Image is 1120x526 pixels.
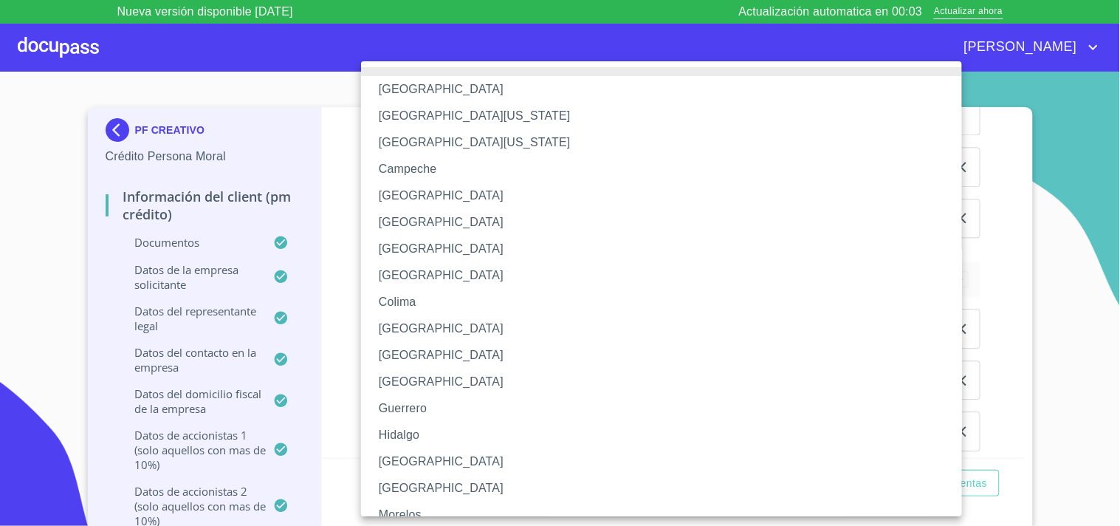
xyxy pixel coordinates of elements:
[361,315,975,342] li: [GEOGRAPHIC_DATA]
[361,76,975,103] li: [GEOGRAPHIC_DATA]
[361,129,975,156] li: [GEOGRAPHIC_DATA][US_STATE]
[361,342,975,369] li: [GEOGRAPHIC_DATA]
[361,156,975,182] li: Campeche
[361,103,975,129] li: [GEOGRAPHIC_DATA][US_STATE]
[361,395,975,422] li: Guerrero
[361,209,975,236] li: [GEOGRAPHIC_DATA]
[361,422,975,448] li: Hidalgo
[361,475,975,502] li: [GEOGRAPHIC_DATA]
[361,262,975,289] li: [GEOGRAPHIC_DATA]
[361,369,975,395] li: [GEOGRAPHIC_DATA]
[361,448,975,475] li: [GEOGRAPHIC_DATA]
[361,289,975,315] li: Colima
[361,236,975,262] li: [GEOGRAPHIC_DATA]
[361,182,975,209] li: [GEOGRAPHIC_DATA]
